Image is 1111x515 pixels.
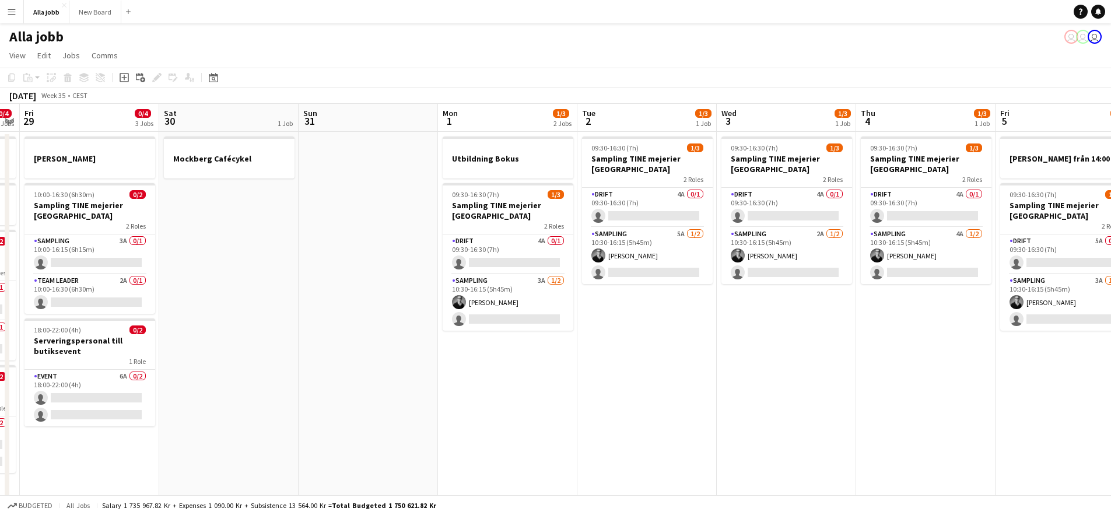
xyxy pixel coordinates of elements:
div: CEST [72,91,87,100]
button: Alla jobb [24,1,69,23]
span: Edit [37,50,51,61]
div: [DATE] [9,90,36,101]
h1: Alla jobb [9,28,64,45]
span: Budgeted [19,502,52,510]
a: Comms [87,48,122,63]
button: Budgeted [6,499,54,512]
div: Salary 1 735 967.82 kr + Expenses 1 090.00 kr + Subsistence 13 564.00 kr = [102,501,436,510]
a: Edit [33,48,55,63]
a: Jobs [58,48,85,63]
span: Total Budgeted 1 750 621.82 kr [332,501,436,510]
span: View [9,50,26,61]
app-user-avatar: Stina Dahl [1064,30,1078,44]
span: Comms [92,50,118,61]
span: Week 35 [38,91,68,100]
app-user-avatar: August Löfgren [1088,30,1102,44]
span: Jobs [62,50,80,61]
a: View [5,48,30,63]
button: New Board [69,1,121,23]
span: All jobs [64,501,92,510]
app-user-avatar: Emil Hasselberg [1076,30,1090,44]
